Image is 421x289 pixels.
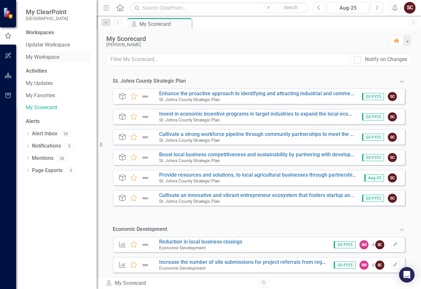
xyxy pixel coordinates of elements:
div: 59 [61,131,71,137]
img: Not Defined [141,133,149,141]
span: Q3-FY25 [362,134,384,141]
a: Increase the number of site submissions for project referrals from regional partners [159,259,354,265]
img: ClearPoint Strategy [3,7,14,19]
div: SM [359,240,368,249]
span: Q3-FY25 [362,195,384,202]
div: My Scorecard [106,280,254,287]
a: Page Exports [32,167,62,174]
small: St. Johns County Strategic Plan [159,97,220,102]
small: Economic Development [159,265,206,271]
div: My Scorecard [106,35,383,42]
small: St. Johns County Strategic Plan [159,158,220,163]
div: Economic Development [113,226,167,233]
div: [PERSON_NAME] [106,42,383,47]
div: SC [375,261,384,270]
img: Not Defined [141,261,149,269]
small: St. Johns County Strategic Plan [159,138,220,143]
img: Not Defined [141,93,149,100]
div: Aug-25 [329,4,367,12]
div: Notify on Changes [365,56,407,63]
span: Search [284,5,298,10]
small: St. Johns County Strategic Plan [159,117,220,122]
button: Aug-25 [327,2,369,14]
span: Q3-FY25 [362,93,384,100]
div: SC [388,92,397,101]
img: Not Defined [141,174,149,182]
a: Invest in economic incentive programs in target industries to expand the local economy and create... [159,111,398,117]
span: Q3-FY25 [334,241,356,248]
div: SC [388,173,397,182]
button: SC [404,2,416,14]
a: Mentions [32,155,53,162]
div: My Scorecard [139,20,190,28]
span: Q3-FY25 [362,113,384,120]
button: Search [274,3,307,12]
img: Not Defined [141,241,149,249]
a: Cultivate a strong workforce pipeline through community partnerships to meet the needs of employers [159,131,396,137]
input: Search ClearPoint... [130,2,308,14]
div: SM [359,261,368,270]
small: Economic Development [159,245,206,250]
input: Filter My Scorecard... [106,54,350,66]
img: Not Defined [141,113,149,121]
a: Notifications [32,142,61,150]
a: My Scorecard [26,104,90,111]
a: My Favorites [26,92,90,99]
div: SC [388,194,397,203]
a: Alert Inbox [32,130,57,138]
img: Not Defined [141,154,149,161]
div: SC [388,133,397,142]
small: St. Johns County Strategic Plan [159,178,220,183]
div: Open Intercom Messenger [399,267,415,283]
div: St. Johns County Strategic Plan [113,77,186,85]
span: My ClearPoint [26,8,68,16]
a: My Updates [26,80,90,87]
div: 0 [66,168,76,173]
div: 30 [57,156,67,161]
img: Not Defined [141,194,149,202]
a: My Workspace [26,54,90,61]
div: Alerts [26,118,90,125]
div: SC [388,153,397,162]
div: Activities [26,67,90,75]
div: Workspaces [26,29,54,36]
span: Q3-FY25 [362,154,384,161]
div: 0 [64,143,74,149]
small: St. Johns County Strategic Plan [159,199,220,204]
small: [GEOGRAPHIC_DATA] [26,16,68,21]
span: Aug-25 [364,174,384,181]
div: SC [375,240,384,249]
a: Reduction in local business closings [159,239,242,245]
div: SC [388,112,397,121]
span: Q3-FY25 [334,262,356,269]
a: Updater Workspace [26,41,90,49]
